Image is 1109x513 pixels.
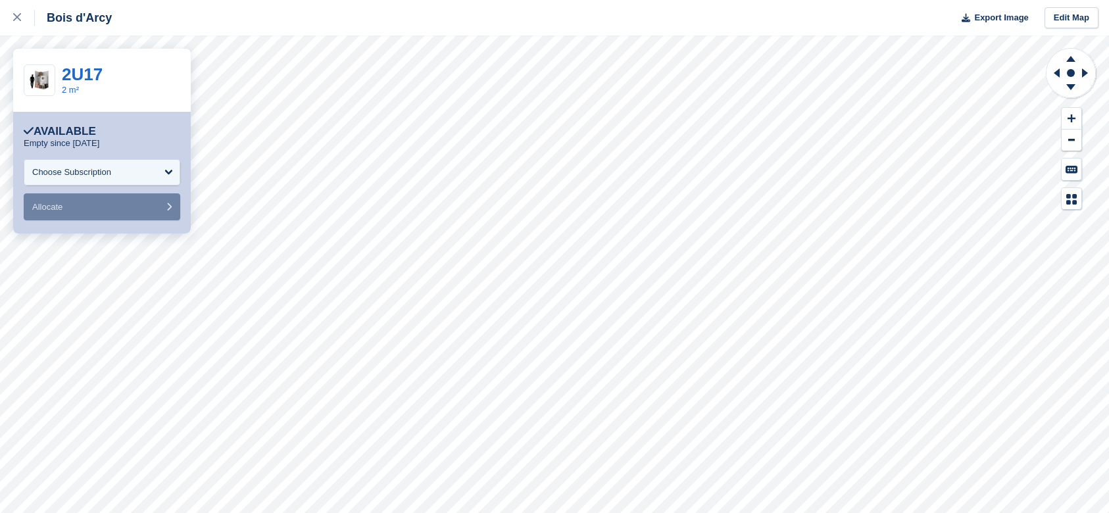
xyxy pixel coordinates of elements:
img: 20-sqft-unit.jpg [24,69,55,92]
div: Available [24,125,96,138]
button: Export Image [954,7,1029,29]
div: Bois d'Arcy [35,10,112,26]
p: Empty since [DATE] [24,138,99,149]
button: Keyboard Shortcuts [1062,159,1081,180]
span: Allocate [32,202,62,212]
button: Map Legend [1062,188,1081,210]
div: Choose Subscription [32,166,111,179]
button: Allocate [24,193,180,220]
button: Zoom In [1062,108,1081,130]
a: Edit Map [1045,7,1098,29]
a: 2 m² [62,85,79,95]
button: Zoom Out [1062,130,1081,151]
span: Export Image [974,11,1028,24]
a: 2U17 [62,64,103,84]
